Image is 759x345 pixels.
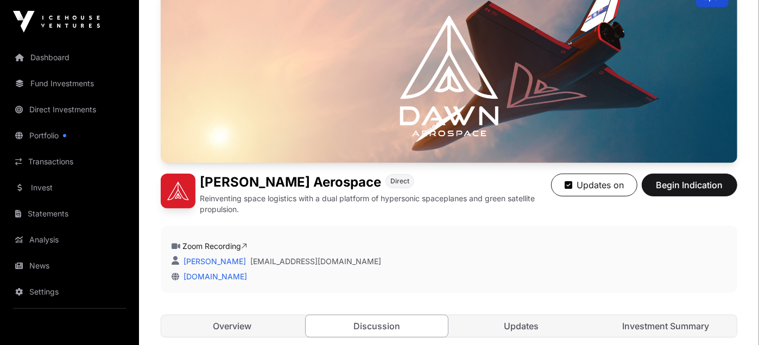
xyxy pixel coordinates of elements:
[9,202,130,226] a: Statements
[450,315,592,337] a: Updates
[390,177,409,186] span: Direct
[181,257,246,266] a: [PERSON_NAME]
[9,46,130,69] a: Dashboard
[161,315,737,337] nav: Tabs
[642,184,737,195] a: Begin Indication
[9,254,130,278] a: News
[200,193,551,215] p: Reinventing space logistics with a dual platform of hypersonic spaceplanes and green satellite pr...
[179,272,247,281] a: [DOMAIN_NAME]
[305,315,448,337] a: Discussion
[13,11,100,33] img: Icehouse Ventures Logo
[9,228,130,252] a: Analysis
[161,174,195,208] img: Dawn Aerospace
[9,176,130,200] a: Invest
[200,174,381,191] h1: [PERSON_NAME] Aerospace
[9,72,130,95] a: Fund Investments
[9,150,130,174] a: Transactions
[9,124,130,148] a: Portfolio
[182,241,247,251] a: Zoom Recording
[594,315,737,337] a: Investment Summary
[642,174,737,196] button: Begin Indication
[161,315,303,337] a: Overview
[9,98,130,122] a: Direct Investments
[705,293,759,345] iframe: Chat Widget
[9,280,130,304] a: Settings
[250,256,381,267] a: [EMAIL_ADDRESS][DOMAIN_NAME]
[551,174,637,196] button: Updates on
[655,178,724,191] span: Begin Indication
